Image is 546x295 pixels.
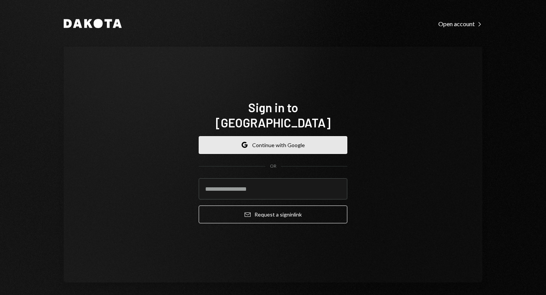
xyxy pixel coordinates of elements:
div: OR [270,163,276,169]
button: Continue with Google [199,136,347,154]
button: Request a signinlink [199,206,347,223]
a: Open account [438,19,482,28]
div: Open account [438,20,482,28]
h1: Sign in to [GEOGRAPHIC_DATA] [199,100,347,130]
